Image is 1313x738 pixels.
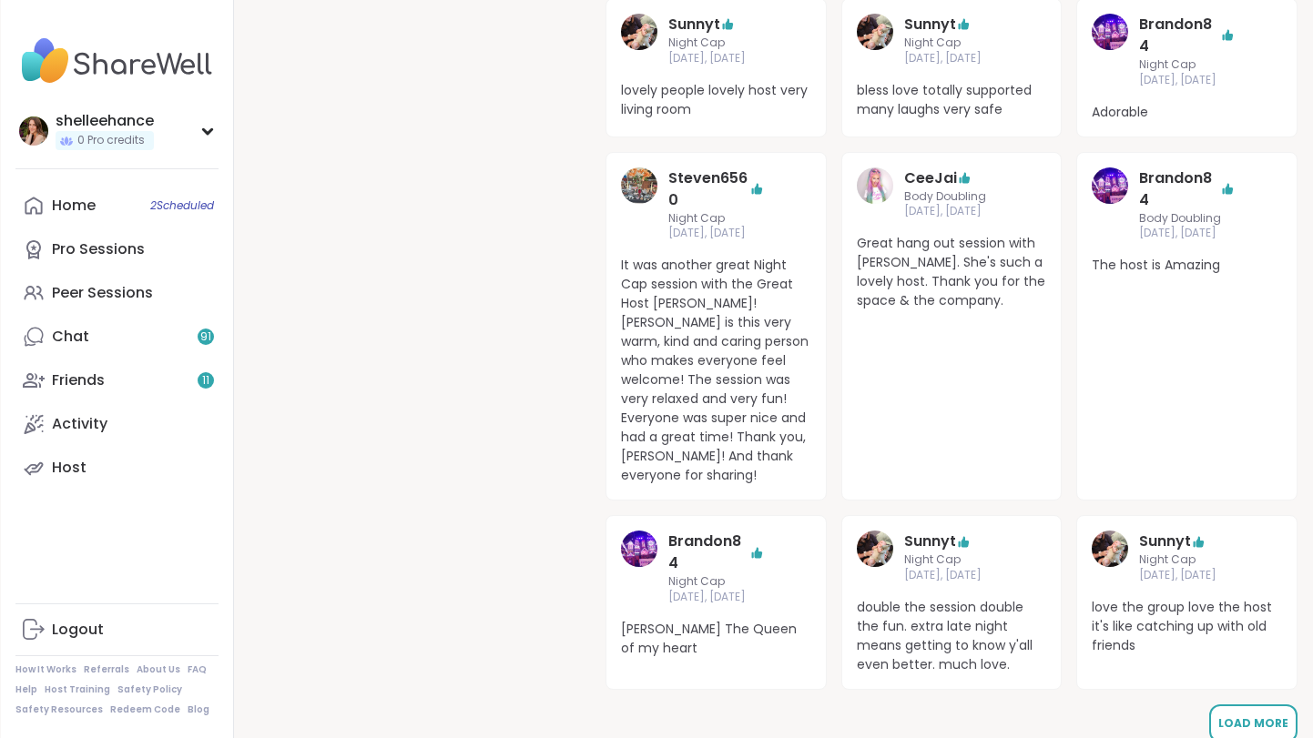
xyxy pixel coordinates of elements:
div: Chat [52,327,89,347]
a: Host Training [45,683,110,696]
a: Logout [15,608,219,652]
div: Host [52,458,87,478]
a: Pro Sessions [15,227,219,271]
img: Sunnyt [857,14,893,50]
span: Adorable [1092,103,1282,122]
span: lovely people lovely host very living room [621,81,811,119]
img: Sunnyt [621,14,657,50]
div: Activity [52,414,107,434]
a: CeeJai [904,167,957,189]
span: 0 Pro credits [77,133,145,148]
a: Sunnyt [857,531,893,583]
span: [DATE], [DATE] [668,226,764,241]
span: Night Cap [1139,552,1235,568]
span: Night Cap [904,552,1000,568]
span: [DATE], [DATE] [1139,73,1235,88]
a: CeeJai [857,167,893,220]
span: Body Doubling [1139,211,1235,227]
span: 2 Scheduled [150,198,214,213]
span: [DATE], [DATE] [1139,568,1235,583]
span: [DATE], [DATE] [668,51,764,66]
span: Night Cap [668,574,764,590]
a: Brandon84 [1139,14,1220,57]
span: Night Cap [1139,57,1235,73]
span: [DATE], [DATE] [904,204,1000,219]
div: Peer Sessions [52,283,153,303]
span: [DATE], [DATE] [904,568,1000,583]
a: Brandon84 [621,531,657,605]
span: Night Cap [668,35,764,51]
a: Activity [15,402,219,446]
span: love the group love the host it's like catching up with old friends [1092,598,1282,655]
div: Pro Sessions [52,239,145,259]
a: Sunnyt [857,14,893,66]
img: Brandon84 [1092,14,1128,50]
span: The host is Amazing [1092,256,1282,275]
span: [PERSON_NAME] The Queen of my heart [621,620,811,658]
span: Body Doubling [904,189,1000,205]
span: 91 [200,329,211,345]
a: Steven6560 [668,167,749,211]
a: Sunnyt [904,531,956,552]
a: Brandon84 [668,531,749,574]
a: Home2Scheduled [15,184,219,227]
a: How It Works [15,663,76,676]
a: Brandon84 [1139,167,1220,211]
span: Night Cap [668,211,764,227]
a: Safety Policy [117,683,182,696]
img: Sunnyt [1092,531,1128,567]
span: 11 [202,373,209,389]
a: Sunnyt [1139,531,1191,552]
span: [DATE], [DATE] [668,590,764,605]
a: Peer Sessions [15,271,219,315]
img: Steven6560 [621,167,657,204]
a: Chat91 [15,315,219,359]
a: Friends11 [15,359,219,402]
img: ShareWell Nav Logo [15,29,219,93]
div: Logout [52,620,104,640]
span: It was another great Night Cap session with the Great Host [PERSON_NAME]! [PERSON_NAME] is this v... [621,256,811,485]
img: shelleehance [19,116,48,146]
div: shelleehance [56,111,154,131]
span: Night Cap [904,35,1000,51]
a: Sunnyt [621,14,657,66]
span: [DATE], [DATE] [1139,226,1235,241]
span: [DATE], [DATE] [904,51,1000,66]
a: Redeem Code [110,703,180,716]
span: Great hang out session with [PERSON_NAME]. She's such a lovely host. Thank you for the space & th... [857,234,1047,310]
a: Referrals [84,663,129,676]
a: Sunnyt [668,14,720,35]
a: Blog [188,703,209,716]
a: Help [15,683,37,696]
img: Sunnyt [857,531,893,567]
a: FAQ [188,663,207,676]
img: CeeJai [857,167,893,204]
span: Load More [1218,715,1288,731]
a: Host [15,446,219,490]
img: Brandon84 [621,531,657,567]
span: bless love totally supported many laughs very safe [857,81,1047,119]
div: Friends [52,370,105,390]
a: About Us [137,663,180,676]
a: Brandon84 [1092,14,1128,88]
img: Brandon84 [1092,167,1128,204]
a: Safety Resources [15,703,103,716]
a: Steven6560 [621,167,657,242]
a: Sunnyt [904,14,956,35]
a: Brandon84 [1092,167,1128,242]
a: Sunnyt [1092,531,1128,583]
span: double the session double the fun. extra late night means getting to know y'all even better. much... [857,598,1047,674]
div: Home [52,196,96,216]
